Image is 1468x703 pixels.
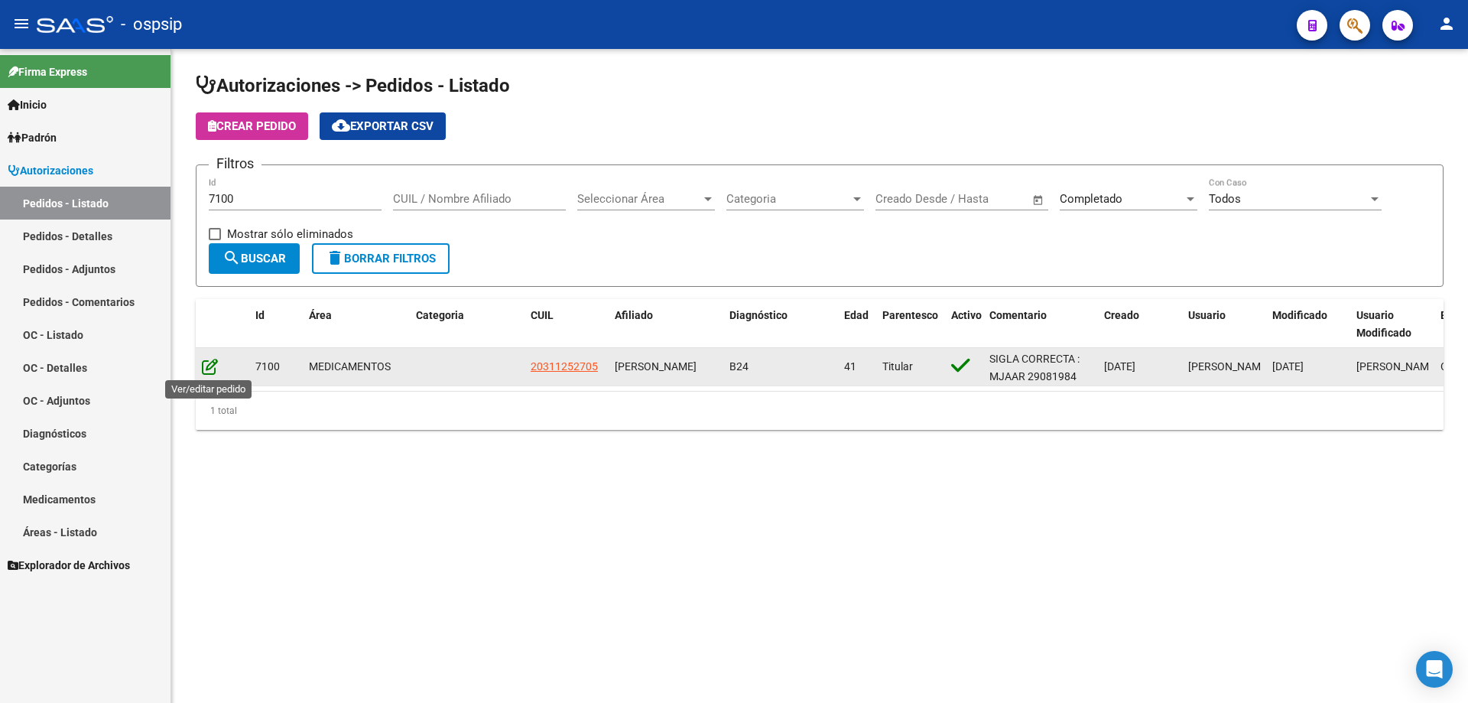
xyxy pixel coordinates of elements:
span: Id [255,309,265,321]
span: Inicio [8,96,47,113]
span: Modificado [1272,309,1327,321]
span: 7100 [255,360,280,373]
mat-icon: cloud_download [332,116,350,135]
div: Open Intercom Messenger [1416,651,1453,688]
button: Borrar Filtros [312,243,450,274]
span: Autorizaciones [8,162,93,179]
span: SIGLA CORRECTA : MJAAR 29081984 Medico Tratante: [PERSON_NAME] Teléfono: [PHONE_NUMBER] Correo el... [989,353,1080,574]
datatable-header-cell: Usuario Modificado [1350,299,1434,350]
span: CUIL [531,309,554,321]
span: Padrón [8,129,57,146]
datatable-header-cell: Diagnóstico [723,299,838,350]
span: Usuario Modificado [1356,309,1411,339]
span: [DATE] [1272,360,1304,373]
span: Mostrar sólo eliminados [227,225,353,243]
span: Afiliado [615,309,653,321]
datatable-header-cell: CUIL [525,299,609,350]
span: Diagnóstico [729,309,788,321]
span: 20311252705 [531,360,598,373]
mat-icon: person [1437,15,1456,33]
span: Todos [1209,192,1241,206]
datatable-header-cell: Id [249,299,303,350]
span: - ospsip [121,8,182,41]
span: 41 [844,360,856,373]
span: [PERSON_NAME] [1356,360,1438,373]
datatable-header-cell: Afiliado [609,299,723,350]
datatable-header-cell: Edad [838,299,876,350]
span: Titular [882,360,913,373]
mat-icon: delete [326,249,344,267]
span: [PERSON_NAME] [615,360,697,373]
span: Categoria [726,192,850,206]
span: Creado [1104,309,1139,321]
datatable-header-cell: Parentesco [876,299,945,350]
span: Usuario [1188,309,1226,321]
span: Área [309,309,332,321]
button: Exportar CSV [320,112,446,140]
datatable-header-cell: Área [303,299,410,350]
span: Explorador de Archivos [8,557,130,574]
mat-icon: menu [12,15,31,33]
datatable-header-cell: Usuario [1182,299,1266,350]
datatable-header-cell: Activo [945,299,983,350]
span: Exportar CSV [332,119,434,133]
datatable-header-cell: Creado [1098,299,1182,350]
button: Buscar [209,243,300,274]
datatable-header-cell: Modificado [1266,299,1350,350]
datatable-header-cell: Categoria [410,299,525,350]
span: Seleccionar Área [577,192,701,206]
span: Autorizaciones -> Pedidos - Listado [196,75,510,96]
span: Comentario [989,309,1047,321]
button: Open calendar [1030,191,1047,209]
input: Fecha inicio [875,192,937,206]
span: Completado [1060,192,1122,206]
span: Categoria [416,309,464,321]
span: Edad [844,309,869,321]
span: Parentesco [882,309,938,321]
h3: Filtros [209,153,261,174]
mat-icon: search [222,249,241,267]
button: Crear Pedido [196,112,308,140]
span: [DATE] [1104,360,1135,373]
input: Fecha fin [951,192,1025,206]
div: 1 total [196,392,1444,430]
span: Activo [951,309,982,321]
span: Firma Express [8,63,87,80]
span: Buscar [222,252,286,265]
span: B24 [729,360,749,373]
span: [PERSON_NAME] [1188,360,1270,373]
span: Crear Pedido [208,119,296,133]
datatable-header-cell: Comentario [983,299,1098,350]
span: Borrar Filtros [326,252,436,265]
span: MEDICAMENTOS [309,360,391,373]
